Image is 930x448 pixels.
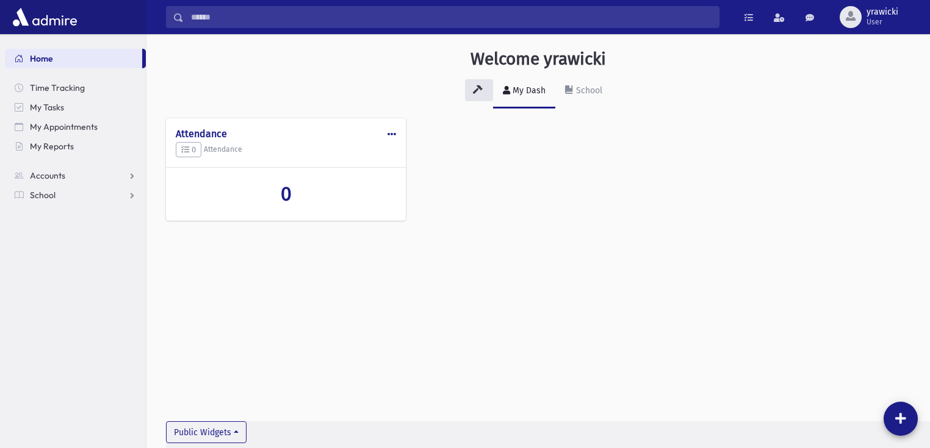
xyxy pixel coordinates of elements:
[5,98,146,117] a: My Tasks
[5,137,146,156] a: My Reports
[510,85,546,96] div: My Dash
[166,421,247,443] button: Public Widgets
[181,145,196,154] span: 0
[30,82,85,93] span: Time Tracking
[493,74,555,108] a: My Dash
[574,85,602,96] div: School
[30,190,56,201] span: School
[281,182,292,205] span: 0
[10,5,80,29] img: AdmirePro
[30,170,65,181] span: Accounts
[30,102,64,113] span: My Tasks
[184,6,719,28] input: Search
[470,49,606,69] h3: Welcome yrawicki
[5,78,146,98] a: Time Tracking
[30,121,98,132] span: My Appointments
[176,142,201,158] button: 0
[5,166,146,185] a: Accounts
[5,185,146,205] a: School
[555,74,612,108] a: School
[867,17,898,27] span: User
[30,141,74,152] span: My Reports
[5,49,142,68] a: Home
[5,117,146,137] a: My Appointments
[176,142,396,158] h5: Attendance
[176,128,396,140] h4: Attendance
[867,7,898,17] span: yrawicki
[30,53,53,64] span: Home
[176,182,396,205] a: 0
